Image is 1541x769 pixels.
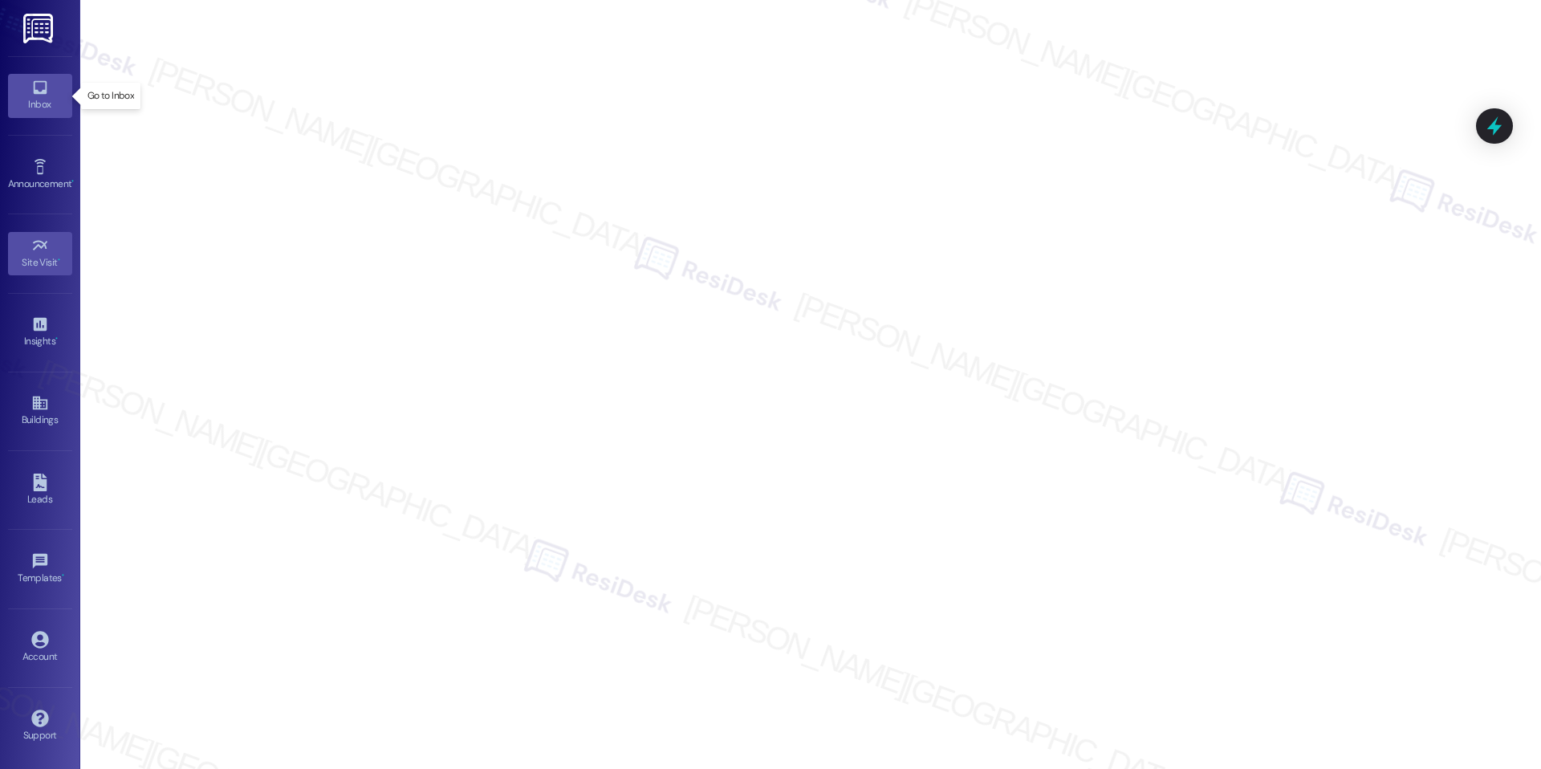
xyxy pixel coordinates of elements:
[8,705,72,748] a: Support
[58,254,60,266] span: •
[87,89,134,103] p: Go to Inbox
[62,570,64,581] span: •
[8,311,72,354] a: Insights •
[55,333,58,344] span: •
[8,232,72,275] a: Site Visit •
[8,74,72,117] a: Inbox
[8,389,72,433] a: Buildings
[8,626,72,669] a: Account
[71,176,74,187] span: •
[8,469,72,512] a: Leads
[23,14,56,43] img: ResiDesk Logo
[8,547,72,591] a: Templates •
